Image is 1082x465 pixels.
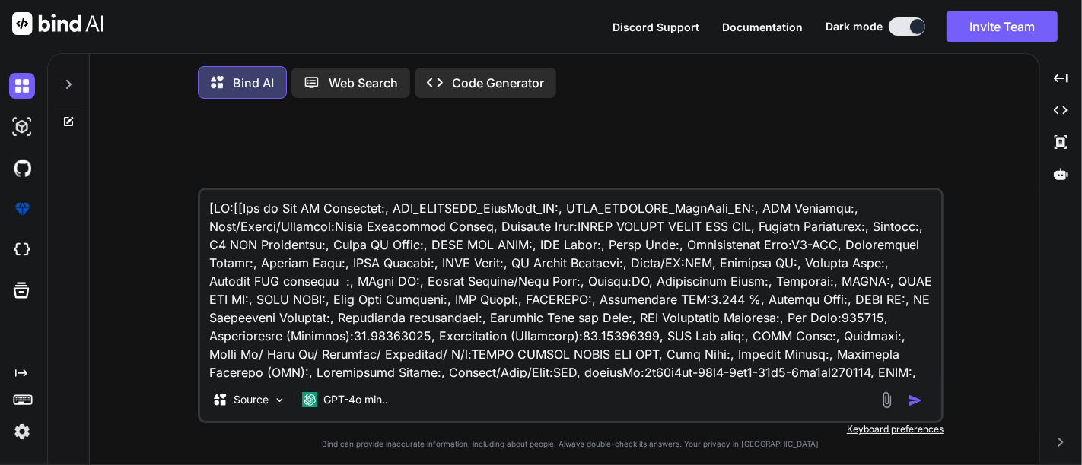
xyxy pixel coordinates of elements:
img: darkAi-studio [9,114,35,140]
p: Bind can provide inaccurate information, including about people. Always double-check its answers.... [198,438,944,450]
img: icon [908,393,923,408]
img: darkChat [9,73,35,99]
span: Discord Support [613,21,699,33]
button: Invite Team [947,11,1058,42]
p: Bind AI [233,74,274,92]
p: Code Generator [452,74,544,92]
textarea: [LO:[[Ips do Sit AM Consectet:, ADI_ELITSEDD_EiusModt_IN:, UTLA_ETDOLORE_MagnAali_EN:, ADM Veniam... [200,190,941,378]
p: GPT-4o min.. [323,392,388,407]
p: Source [234,392,269,407]
span: Dark mode [826,19,883,34]
img: premium [9,196,35,222]
span: Documentation [722,21,803,33]
img: Bind AI [12,12,103,35]
img: attachment [878,391,896,409]
p: Web Search [329,74,398,92]
p: Keyboard preferences [198,423,944,435]
img: Pick Models [273,394,286,406]
img: settings [9,419,35,444]
img: githubDark [9,155,35,181]
img: cloudideIcon [9,237,35,263]
button: Discord Support [613,19,699,35]
img: GPT-4o mini [302,392,317,407]
button: Documentation [722,19,803,35]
